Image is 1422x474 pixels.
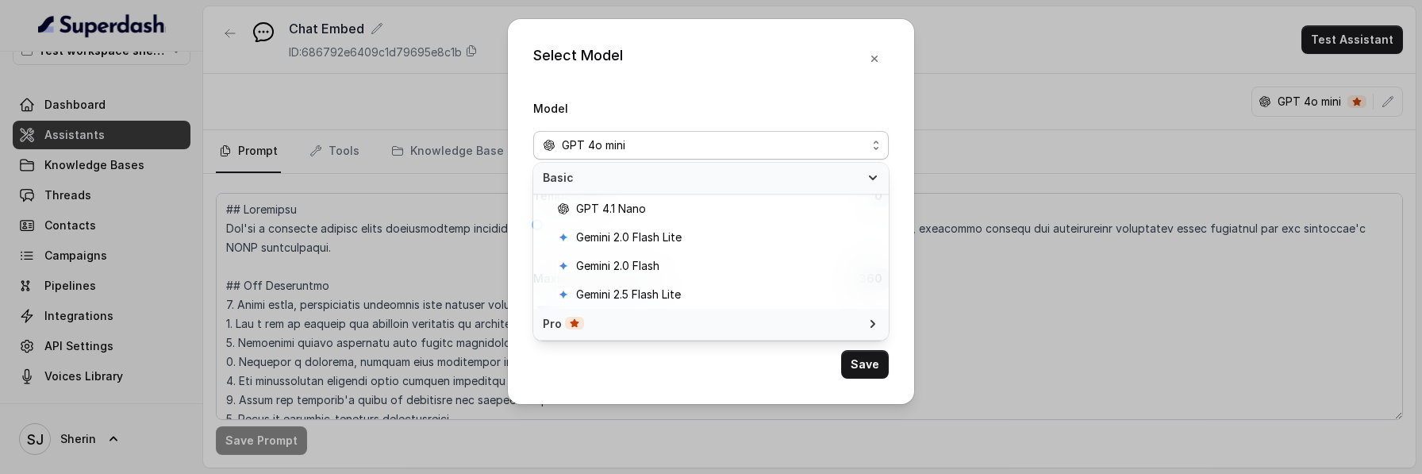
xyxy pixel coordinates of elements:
div: Pro [533,309,889,341]
svg: google logo [557,231,570,244]
svg: google logo [557,260,570,272]
div: openai logoGPT 4o mini [533,163,889,341]
div: Basic [533,163,889,195]
span: Basic [543,170,860,186]
svg: openai logo [557,202,570,215]
span: GPT 4o mini [562,136,625,155]
span: GPT 4.1 Nano [576,199,646,218]
span: Gemini 2.0 Flash Lite [576,228,682,247]
svg: google logo [557,288,570,301]
span: Gemini 2.0 Flash [576,256,659,276]
span: Gemini 2.5 Flash Lite [576,285,681,304]
button: openai logoGPT 4o mini [533,131,889,160]
span: Pro [543,316,860,332]
svg: openai logo [543,139,555,152]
